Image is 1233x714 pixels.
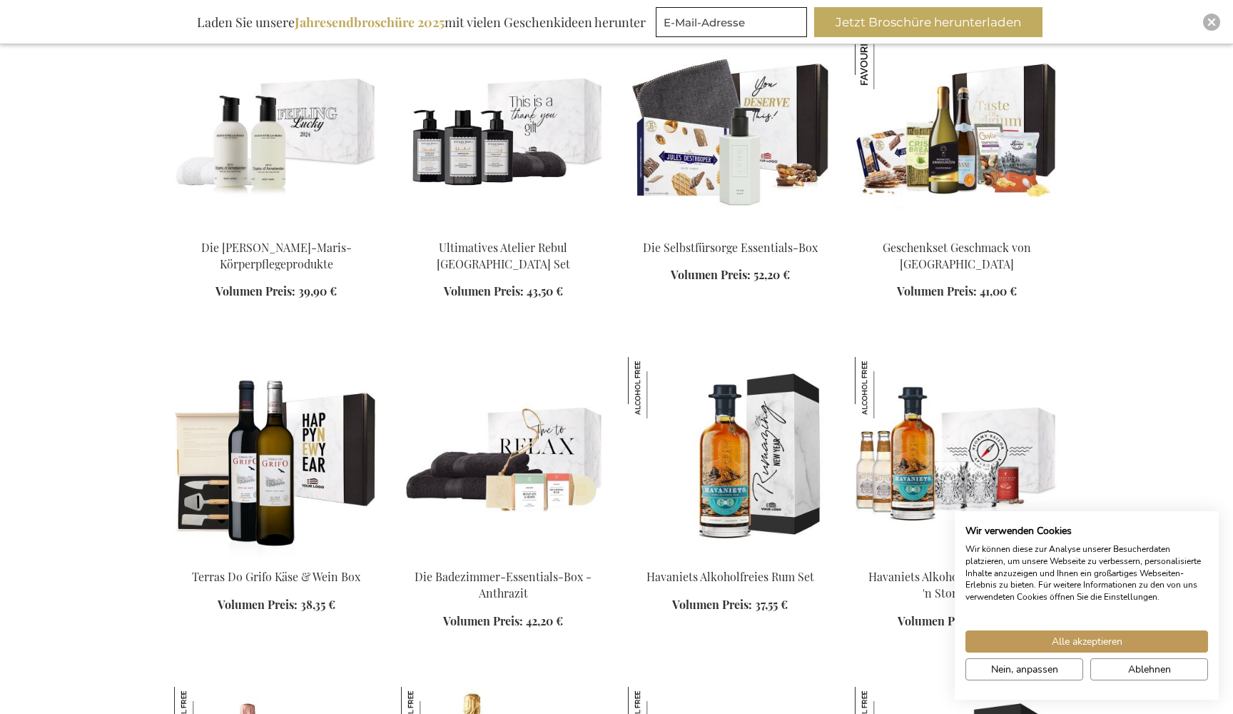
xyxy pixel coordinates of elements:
[855,357,916,418] img: Havaniets Alkoholfreies Rum Dark 'n Stormy Set
[628,222,832,236] a: The Selfcare Essentials Box
[1128,662,1171,677] span: Ablehnen
[401,357,605,557] img: Bathroom Essentials Box - Anthracite
[295,14,445,31] b: Jahresendbroschüre 2025
[855,222,1059,236] a: Geschenkset Geschmack von Belgien Geschenkset Geschmack von Belgien
[991,662,1058,677] span: Nein, anpassen
[965,630,1208,653] button: Akzeptieren Sie alle cookies
[444,283,524,298] span: Volumen Preis:
[628,551,832,565] a: Havaniets non-alcoholic Rum Set Havaniets Alkoholfreies Rum Set
[437,240,570,271] a: Ultimatives Atelier Rebul [GEOGRAPHIC_DATA] Set
[218,597,335,613] a: Volumen Preis: 38,35 €
[401,551,605,565] a: Bathroom Essentials Box - Anthracite
[1052,634,1122,649] span: Alle akzeptieren
[897,283,1017,300] a: Volumen Preis: 41,00 €
[855,551,1059,565] a: Havaniets non-alcoholic Rum Dark 'n Stormy Set Havaniets Alkoholfreies Rum Dark 'n Stormy Set
[1090,658,1208,680] button: Alle verweigern cookies
[855,28,916,89] img: Geschenkset Geschmack von Belgien
[415,569,592,600] a: Die Badezimmer-Essentials-Box - Anthrazit
[753,267,790,282] span: 52,20 €
[300,597,335,612] span: 38,35 €
[443,613,563,630] a: Volumen Preis: 42,20 €
[215,283,295,298] span: Volumen Preis:
[401,222,605,236] a: Ultimatives Atelier Rebul Istanbul Set
[174,551,378,565] a: Terras Do Grifo Cheese & Wine Box
[965,525,1208,538] h2: Wir verwenden Cookies
[671,267,751,282] span: Volumen Preis:
[883,240,1031,271] a: Geschenkset Geschmack von [GEOGRAPHIC_DATA]
[672,597,788,613] a: Volumen Preis: 37,55 €
[814,7,1042,37] button: Jetzt Broschüre herunterladen
[965,543,1208,603] p: Wir können diese zur Analyse unserer Besucherdaten platzieren, um unsere Webseite zu verbessern, ...
[401,28,605,228] img: Ultimatives Atelier Rebul Istanbul Set
[1207,18,1216,26] img: Close
[201,240,352,271] a: Die [PERSON_NAME]-Maris-Körperpflegeprodukte
[898,613,978,628] span: Volumen Preis:
[174,28,378,228] img: The Marie-Stella-Maris Body Essentials
[444,283,563,300] a: Volumen Preis: 43,50 €
[218,597,298,612] span: Volumen Preis:
[646,569,814,584] a: Havaniets Alkoholfreies Rum Set
[656,7,807,37] input: E-Mail-Adresse
[526,613,563,628] span: 42,20 €
[965,658,1083,680] button: cookie Einstellungen anpassen
[671,267,790,283] a: Volumen Preis: 52,20 €
[192,569,360,584] a: Terras Do Grifo Käse & Wein Box
[628,28,832,228] img: The Selfcare Essentials Box
[298,283,337,298] span: 39,90 €
[898,613,1017,630] a: Volumen Preis: 47,60 €
[628,357,832,557] img: Havaniets non-alcoholic Rum Set
[855,357,1059,557] img: Havaniets non-alcoholic Rum Dark 'n Stormy Set
[174,357,378,557] img: Terras Do Grifo Cheese & Wine Box
[643,240,818,255] a: Die Selbstfürsorge Essentials-Box
[868,569,1045,600] a: Havaniets Alkoholfreies Rum Dark 'n Stormy Set
[191,7,652,37] div: Laden Sie unsere mit vielen Geschenkideen herunter
[855,28,1059,228] img: Geschenkset Geschmack von Belgien
[897,283,977,298] span: Volumen Preis:
[527,283,563,298] span: 43,50 €
[980,283,1017,298] span: 41,00 €
[1203,14,1220,31] div: Close
[443,613,523,628] span: Volumen Preis:
[215,283,337,300] a: Volumen Preis: 39,90 €
[755,597,788,612] span: 37,55 €
[628,357,689,418] img: Havaniets Alkoholfreies Rum Set
[672,597,752,612] span: Volumen Preis:
[174,222,378,236] a: The Marie-Stella-Maris Body Essentials
[656,7,811,41] form: marketing offers and promotions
